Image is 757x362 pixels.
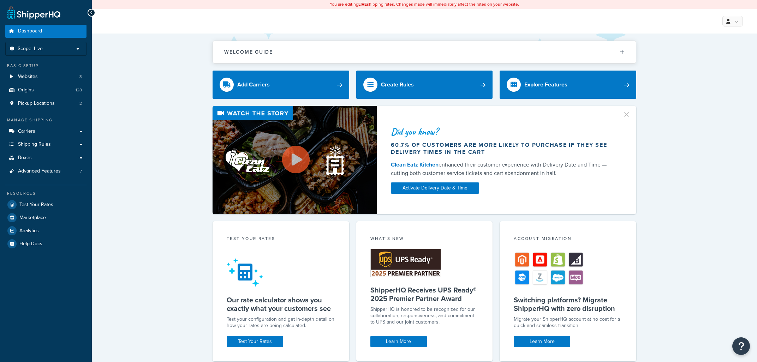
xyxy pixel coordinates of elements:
a: Learn More [514,336,570,347]
span: Shipping Rules [18,141,51,147]
a: Help Docs [5,237,87,250]
div: Did you know? [391,127,614,137]
span: Analytics [19,228,39,234]
li: Origins [5,84,87,97]
div: Test your configuration and get in-depth detail on how your rates are being calculated. [227,316,335,329]
span: Websites [18,74,38,80]
span: 128 [76,87,82,93]
span: Help Docs [19,241,42,247]
div: Add Carriers [237,80,270,90]
div: Basic Setup [5,63,87,69]
a: Create Rules [356,71,493,99]
a: Marketplace [5,211,87,224]
div: Test your rates [227,235,335,243]
span: 3 [79,74,82,80]
span: Boxes [18,155,32,161]
button: Open Resource Center [732,337,750,355]
span: 7 [80,168,82,174]
div: 60.7% of customers are more likely to purchase if they see delivery times in the cart [391,141,614,156]
span: Dashboard [18,28,42,34]
a: Learn More [370,336,427,347]
li: Pickup Locations [5,97,87,110]
div: Create Rules [381,80,414,90]
a: Shipping Rules [5,138,87,151]
a: Analytics [5,224,87,237]
a: Advanced Features7 [5,165,87,178]
a: Clean Eatz Kitchen [391,161,439,169]
div: Manage Shipping [5,117,87,123]
div: What's New [370,235,479,243]
a: Websites3 [5,70,87,83]
a: Dashboard [5,25,87,38]
li: Websites [5,70,87,83]
span: 2 [79,101,82,107]
div: Account Migration [514,235,622,243]
span: Carriers [18,128,35,134]
div: Migrate your ShipperHQ account at no cost for a quick and seamless transition. [514,316,622,329]
a: Add Carriers [213,71,349,99]
a: Activate Delivery Date & Time [391,182,479,194]
span: Pickup Locations [18,101,55,107]
div: Explore Features [524,80,567,90]
span: Advanced Features [18,168,61,174]
h5: ShipperHQ Receives UPS Ready® 2025 Premier Partner Award [370,286,479,303]
span: Scope: Live [18,46,43,52]
a: Explore Features [500,71,636,99]
button: Welcome Guide [213,41,636,63]
h5: Switching platforms? Migrate ShipperHQ with zero disruption [514,296,622,313]
span: Marketplace [19,215,46,221]
a: Origins128 [5,84,87,97]
span: Origins [18,87,34,93]
b: LIVE [358,1,367,7]
a: Test Your Rates [227,336,283,347]
span: Test Your Rates [19,202,53,208]
img: Video thumbnail [213,106,377,214]
a: Pickup Locations2 [5,97,87,110]
a: Carriers [5,125,87,138]
h2: Welcome Guide [224,49,273,55]
div: Resources [5,191,87,197]
div: enhanced their customer experience with Delivery Date and Time — cutting both customer service ti... [391,161,614,177]
h5: Our rate calculator shows you exactly what your customers see [227,296,335,313]
p: ShipperHQ is honored to be recognized for our collaboration, responsiveness, and commitment to UP... [370,306,479,325]
li: Advanced Features [5,165,87,178]
a: Boxes [5,151,87,164]
a: Test Your Rates [5,198,87,211]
